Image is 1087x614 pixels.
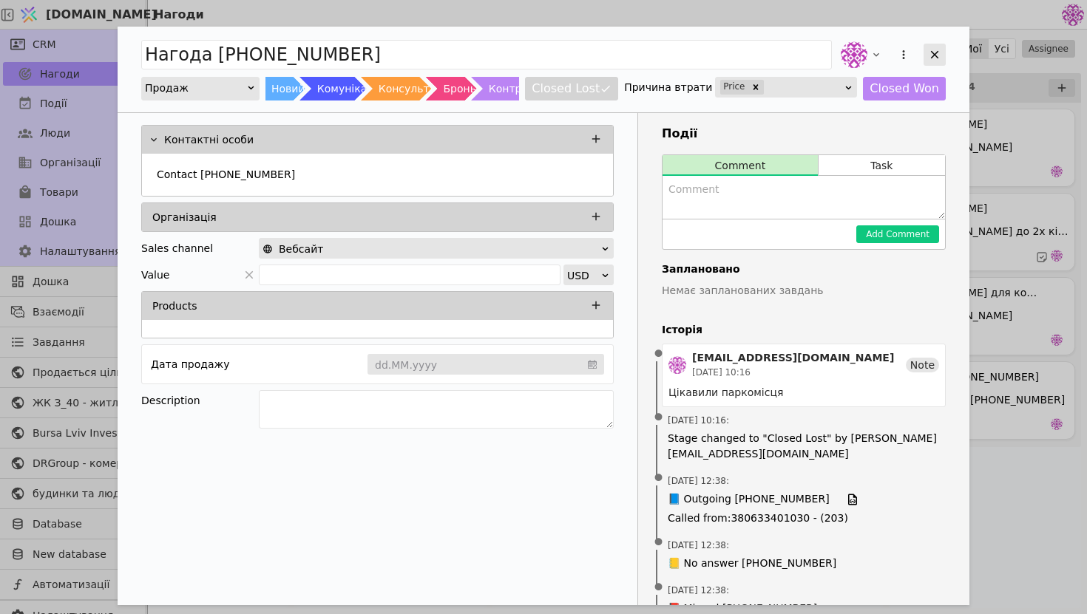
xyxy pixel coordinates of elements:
div: Add Opportunity [118,27,969,605]
span: [DATE] 12:38 : [668,539,729,552]
h4: Заплановано [662,262,946,277]
div: Sales channel [141,238,213,259]
img: online-store.svg [263,244,273,254]
p: Немає запланованих завдань [662,283,946,299]
div: Бронь [443,77,475,100]
div: Цікавили паркомісця [668,385,939,400]
span: 📒 No answer [PHONE_NUMBER] [668,556,836,571]
div: Комунікація [317,77,383,100]
img: de [841,41,867,68]
span: Value [141,265,169,285]
div: Причина втрати [624,77,712,98]
span: Stage changed to "Closed Lost" by [PERSON_NAME][EMAIL_ADDRESS][DOMAIN_NAME] [668,431,940,462]
button: Comment [663,155,818,176]
span: [DATE] 12:38 : [668,474,729,488]
div: Note [906,358,939,372]
span: [DATE] 12:38 : [668,584,729,597]
img: de [668,356,686,374]
h3: Події [662,125,946,143]
span: Вебсайт [279,239,323,259]
div: Дата продажу [151,354,229,375]
p: Контактні особи [164,132,254,148]
p: Організація [152,210,217,225]
button: Task [819,155,945,176]
div: Новий [271,77,305,100]
span: 📘 Outgoing [PHONE_NUMBER] [668,491,830,508]
button: Add Comment [856,225,939,243]
span: [DATE] 10:16 : [668,414,729,427]
div: Продаж [145,78,246,98]
div: Remove Price [748,80,764,95]
span: • [651,524,666,562]
div: Контракт [489,77,541,100]
div: Консультація [379,77,452,100]
svg: calendar [588,357,597,372]
button: Closed Won [863,77,946,100]
p: Contact [PHONE_NUMBER] [157,167,295,183]
span: • [651,399,666,437]
div: [DATE] 10:16 [692,366,894,379]
div: [EMAIL_ADDRESS][DOMAIN_NAME] [692,350,894,366]
div: USD [567,265,600,286]
h4: Історія [662,322,946,338]
span: Called from : 380633401030 - (203) [668,511,940,526]
button: Closed Lost [525,77,618,100]
span: • [651,335,666,373]
p: Products [152,299,197,314]
span: • [651,569,666,607]
div: Description [141,390,259,411]
div: Price [720,80,748,95]
span: • [651,460,666,497]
